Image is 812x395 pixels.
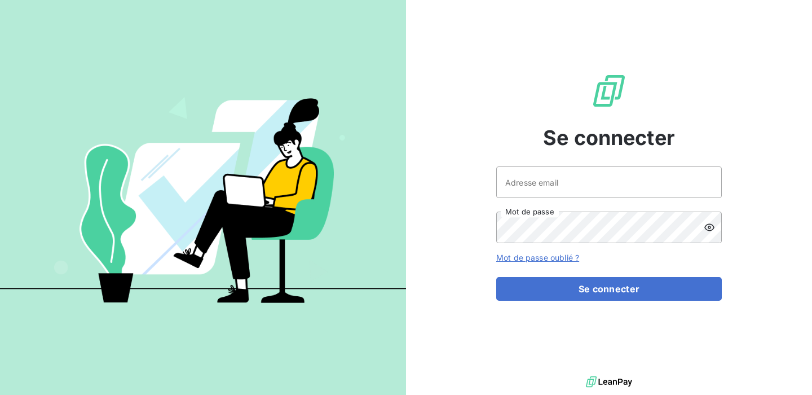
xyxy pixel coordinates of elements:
span: Se connecter [543,122,675,153]
input: placeholder [496,166,722,198]
img: Logo LeanPay [591,73,627,109]
img: logo [586,374,632,390]
a: Mot de passe oublié ? [496,253,579,262]
button: Se connecter [496,277,722,301]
